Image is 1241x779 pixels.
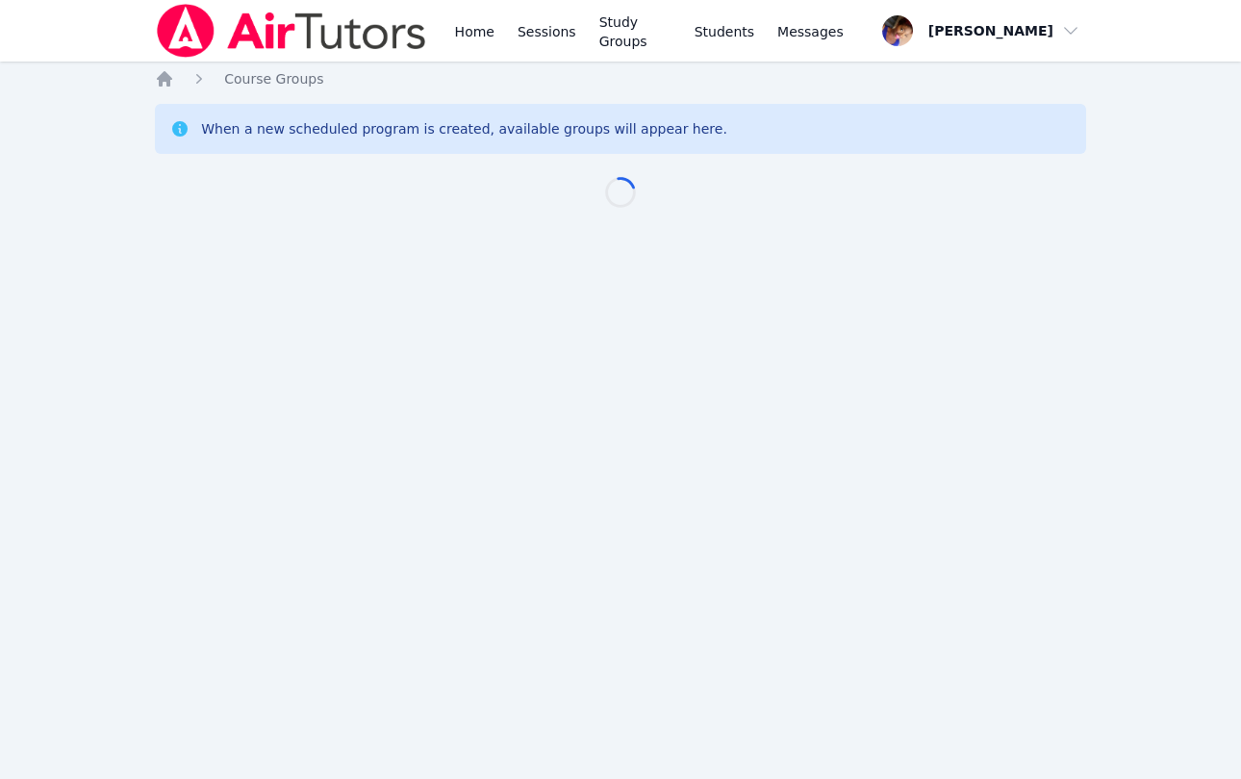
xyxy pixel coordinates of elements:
span: Course Groups [224,71,323,87]
nav: Breadcrumb [155,69,1086,88]
img: Air Tutors [155,4,427,58]
div: When a new scheduled program is created, available groups will appear here. [201,119,727,138]
a: Course Groups [224,69,323,88]
span: Messages [777,22,844,41]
